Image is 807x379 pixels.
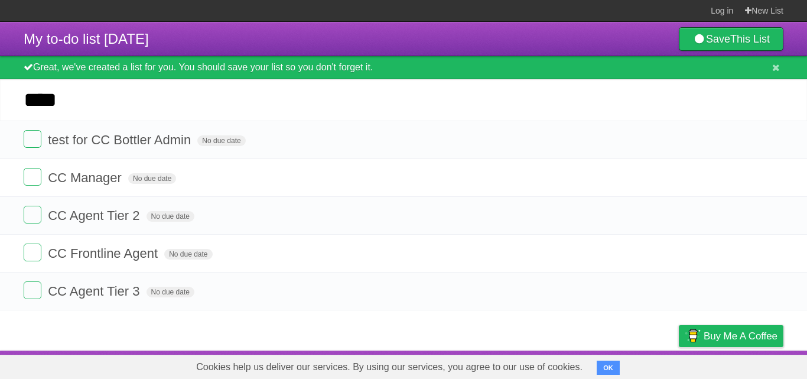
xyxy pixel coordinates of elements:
[679,27,783,51] a: SaveThis List
[24,130,41,148] label: Done
[561,354,608,376] a: Developers
[147,287,194,297] span: No due date
[704,326,777,346] span: Buy me a coffee
[24,244,41,261] label: Done
[48,132,194,147] span: test for CC Bottler Admin
[730,33,770,45] b: This List
[24,281,41,299] label: Done
[184,355,594,379] span: Cookies help us deliver our services. By using our services, you agree to our use of cookies.
[48,284,142,299] span: CC Agent Tier 3
[24,31,149,47] span: My to-do list [DATE]
[522,354,546,376] a: About
[24,206,41,223] label: Done
[197,135,245,146] span: No due date
[128,173,176,184] span: No due date
[48,170,125,185] span: CC Manager
[48,208,142,223] span: CC Agent Tier 2
[685,326,701,346] img: Buy me a coffee
[709,354,783,376] a: Suggest a feature
[24,168,41,186] label: Done
[147,211,194,222] span: No due date
[623,354,649,376] a: Terms
[597,361,620,375] button: OK
[164,249,212,260] span: No due date
[679,325,783,347] a: Buy me a coffee
[48,246,161,261] span: CC Frontline Agent
[663,354,694,376] a: Privacy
